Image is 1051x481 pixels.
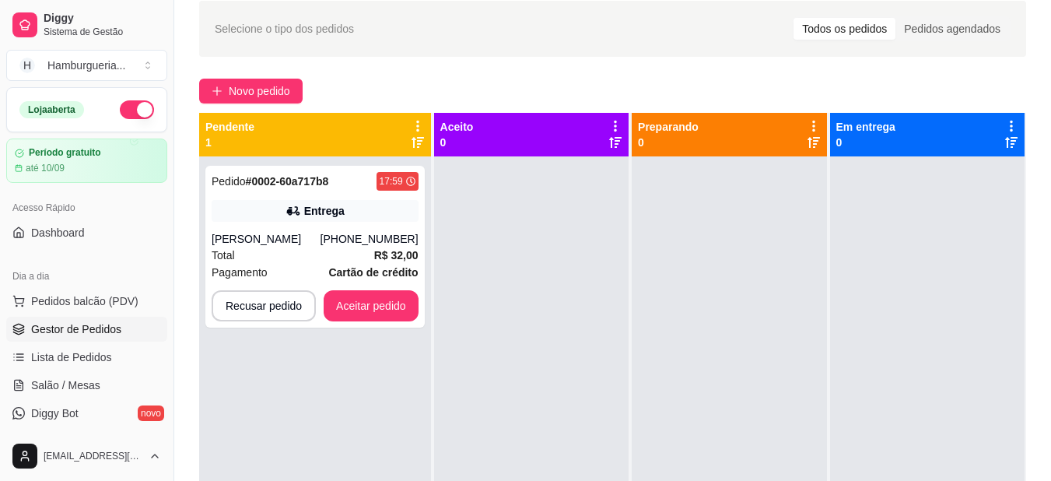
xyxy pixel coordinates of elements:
[6,345,167,370] a: Lista de Pedidos
[6,373,167,398] a: Salão / Mesas
[31,225,85,240] span: Dashboard
[212,264,268,281] span: Pagamento
[31,293,138,309] span: Pedidos balcão (PDV)
[328,266,418,279] strong: Cartão de crédito
[6,289,167,314] button: Pedidos balcão (PDV)
[212,86,222,97] span: plus
[324,290,419,321] button: Aceitar pedido
[374,249,419,262] strong: R$ 32,00
[440,135,474,150] p: 0
[321,231,419,247] div: [PHONE_NUMBER]
[794,18,895,40] div: Todos os pedidos
[31,406,79,421] span: Diggy Bot
[638,119,699,135] p: Preparando
[895,18,1009,40] div: Pedidos agendados
[19,101,84,118] div: Loja aberta
[6,220,167,245] a: Dashboard
[31,321,121,337] span: Gestor de Pedidos
[205,135,254,150] p: 1
[31,377,100,393] span: Salão / Mesas
[47,58,125,73] div: Hamburgueria ...
[304,203,345,219] div: Entrega
[6,6,167,44] a: DiggySistema de Gestão
[6,195,167,220] div: Acesso Rápido
[212,290,316,321] button: Recusar pedido
[836,119,895,135] p: Em entrega
[836,135,895,150] p: 0
[215,20,354,37] span: Selecione o tipo dos pedidos
[440,119,474,135] p: Aceito
[6,429,167,454] a: KDS
[380,175,403,188] div: 17:59
[229,83,290,100] span: Novo pedido
[29,147,101,159] article: Período gratuito
[120,100,154,119] button: Alterar Status
[6,264,167,289] div: Dia a dia
[6,50,167,81] button: Select a team
[212,175,246,188] span: Pedido
[31,349,112,365] span: Lista de Pedidos
[26,162,65,174] article: até 10/09
[44,26,161,38] span: Sistema de Gestão
[199,79,303,104] button: Novo pedido
[6,401,167,426] a: Diggy Botnovo
[44,450,142,462] span: [EMAIL_ADDRESS][DOMAIN_NAME]
[6,437,167,475] button: [EMAIL_ADDRESS][DOMAIN_NAME]
[6,139,167,183] a: Período gratuitoaté 10/09
[638,135,699,150] p: 0
[212,247,235,264] span: Total
[205,119,254,135] p: Pendente
[44,12,161,26] span: Diggy
[6,317,167,342] a: Gestor de Pedidos
[246,175,329,188] strong: # 0002-60a717b8
[19,58,35,73] span: H
[212,231,321,247] div: [PERSON_NAME]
